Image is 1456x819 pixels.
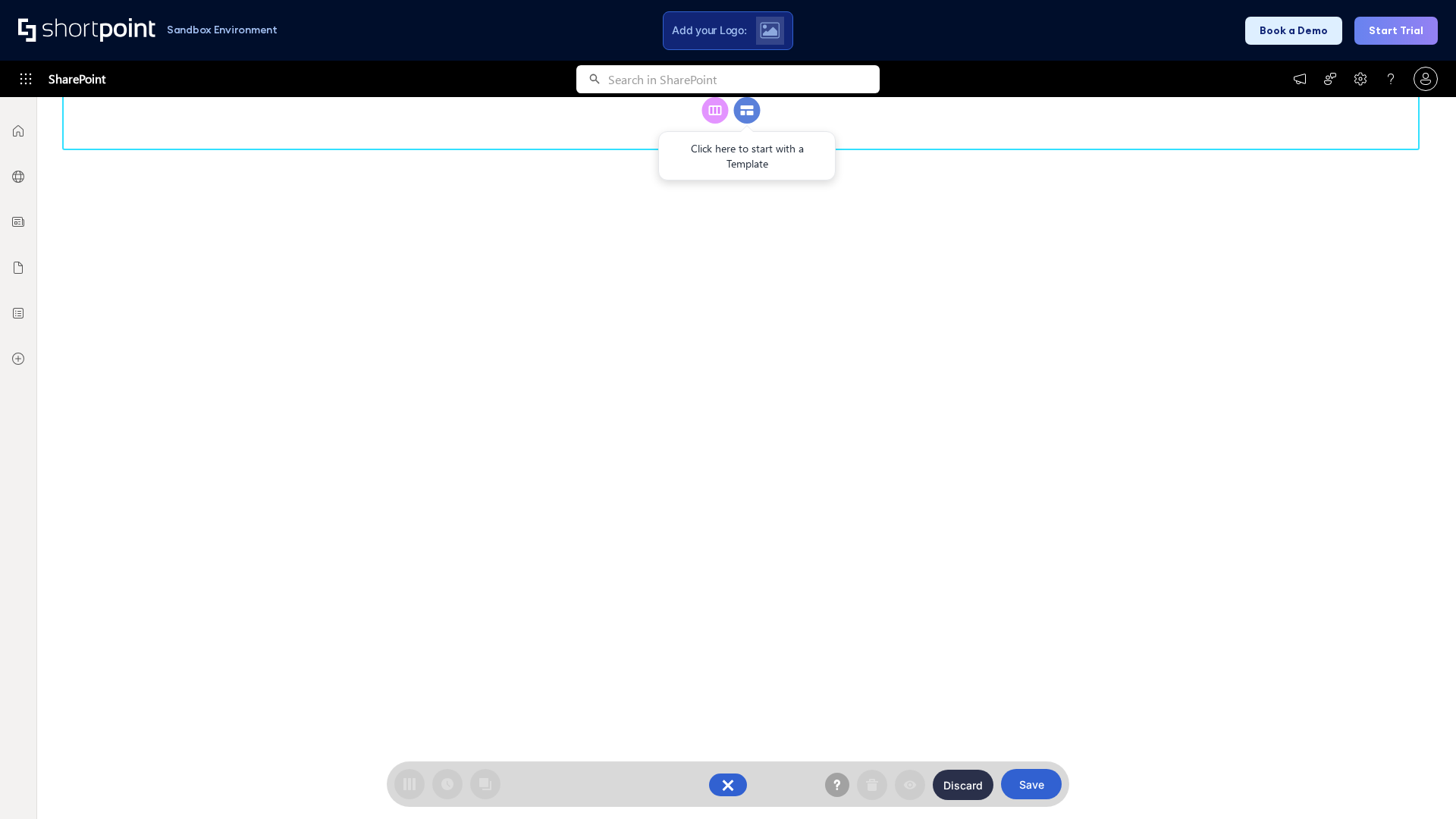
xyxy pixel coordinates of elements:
input: Search in SharePoint [608,65,880,93]
iframe: Chat Widget [1380,746,1456,819]
button: Book a Demo [1245,17,1342,45]
button: Start Trial [1354,17,1438,45]
h1: Sandbox Environment [167,26,278,34]
span: Add your Logo: [672,24,746,37]
button: Discard [933,770,993,800]
span: SharePoint [49,61,105,97]
button: Save [1001,769,1062,799]
img: Upload logo [760,22,780,39]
